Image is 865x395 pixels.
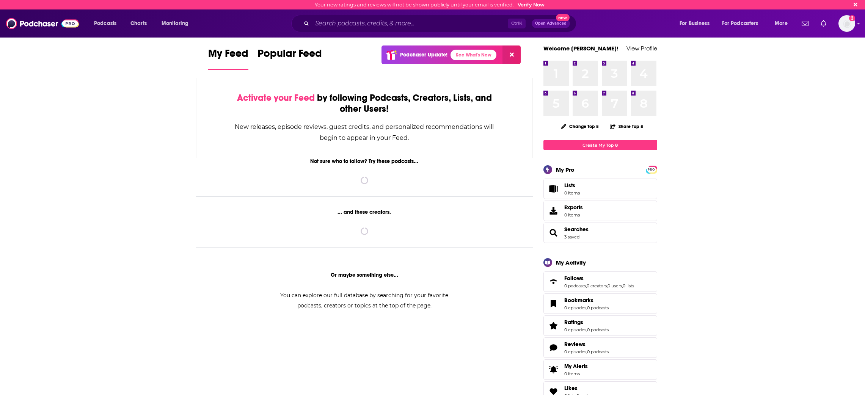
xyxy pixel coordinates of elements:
[838,15,855,32] img: User Profile
[196,158,533,165] div: Not sure who to follow? Try these podcasts...
[564,204,583,211] span: Exports
[564,341,586,348] span: Reviews
[315,2,545,8] div: Your new ratings and reviews will not be shown publicly until your email is verified.
[162,18,188,29] span: Monitoring
[799,17,812,30] a: Show notifications dropdown
[564,363,588,370] span: My Alerts
[257,47,322,64] span: Popular Feed
[208,47,248,70] a: My Feed
[564,275,584,282] span: Follows
[130,18,147,29] span: Charts
[564,319,583,326] span: Ratings
[126,17,151,30] a: Charts
[564,190,580,196] span: 0 items
[234,92,495,114] div: by following Podcasts, Creators, Lists, and other Users!
[564,226,589,233] a: Searches
[564,182,575,189] span: Lists
[564,341,609,348] a: Reviews
[722,18,758,29] span: For Podcasters
[543,293,657,314] span: Bookmarks
[546,276,561,287] a: Follows
[626,45,657,52] a: View Profile
[546,183,561,194] span: Lists
[647,166,656,172] a: PRO
[546,298,561,309] a: Bookmarks
[564,275,634,282] a: Follows
[608,283,622,288] a: 0 users
[556,14,570,21] span: New
[564,327,586,332] a: 0 episodes
[312,17,508,30] input: Search podcasts, credits, & more...
[564,385,578,392] span: Likes
[546,205,561,216] span: Exports
[769,17,797,30] button: open menu
[546,364,561,375] span: My Alerts
[564,371,588,376] span: 0 items
[535,22,567,25] span: Open Advanced
[586,305,587,310] span: ,
[622,283,623,288] span: ,
[196,209,533,215] div: ... and these creators.
[546,342,561,353] a: Reviews
[564,297,609,304] a: Bookmarks
[89,17,126,30] button: open menu
[680,18,710,29] span: For Business
[543,337,657,358] span: Reviews
[298,15,584,32] div: Search podcasts, credits, & more...
[546,320,561,331] a: Ratings
[587,283,607,288] a: 0 creators
[838,15,855,32] button: Show profile menu
[564,283,586,288] a: 0 podcasts
[564,182,580,189] span: Lists
[543,45,619,52] a: Welcome [PERSON_NAME]!
[543,201,657,221] a: Exports
[564,297,593,304] span: Bookmarks
[564,385,596,392] a: Likes
[271,290,458,311] div: You can explore our full database by searching for your favorite podcasts, creators or topics at ...
[257,47,322,70] a: Popular Feed
[543,179,657,199] a: Lists
[564,349,586,354] a: 0 episodes
[838,15,855,32] span: Logged in as workman-publicity
[818,17,829,30] a: Show notifications dropdown
[717,17,769,30] button: open menu
[543,140,657,150] a: Create My Top 8
[647,167,656,172] span: PRO
[451,50,496,60] a: See What's New
[508,19,526,28] span: Ctrl K
[623,283,634,288] a: 0 lists
[586,327,587,332] span: ,
[543,359,657,380] a: My Alerts
[94,18,116,29] span: Podcasts
[6,16,79,31] img: Podchaser - Follow, Share and Rate Podcasts
[775,18,788,29] span: More
[586,349,587,354] span: ,
[532,19,570,28] button: Open AdvancedNew
[518,2,545,8] a: Verify Now
[196,272,533,278] div: Or maybe something else...
[543,315,657,336] span: Ratings
[234,121,495,143] div: New releases, episode reviews, guest credits, and personalized recommendations will begin to appe...
[674,17,719,30] button: open menu
[237,92,315,103] span: Activate your Feed
[564,212,583,218] span: 0 items
[543,271,657,292] span: Follows
[543,223,657,243] span: Searches
[564,234,579,240] a: 3 saved
[587,305,609,310] a: 0 podcasts
[609,119,644,134] button: Share Top 8
[849,15,855,21] svg: Email not verified
[557,122,604,131] button: Change Top 8
[564,319,609,326] a: Ratings
[556,166,575,173] div: My Pro
[208,47,248,64] span: My Feed
[586,283,587,288] span: ,
[546,227,561,238] a: Searches
[587,349,609,354] a: 0 podcasts
[156,17,198,30] button: open menu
